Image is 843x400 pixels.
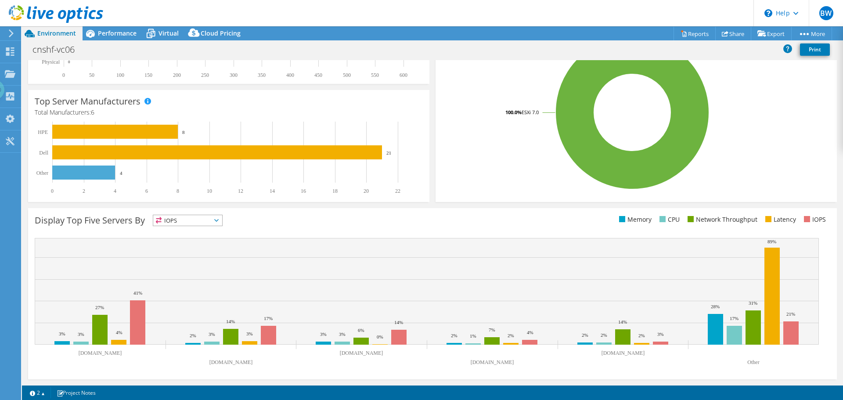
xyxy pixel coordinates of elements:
text: 10 [207,188,212,194]
text: 0 [62,72,65,78]
text: 3% [209,332,215,337]
text: 4% [527,330,533,335]
h4: Total Manufacturers: [35,108,423,117]
span: Environment [37,29,76,37]
span: Virtual [159,29,179,37]
text: [DOMAIN_NAME] [340,350,383,356]
text: 3% [339,332,346,337]
text: 2% [508,333,514,338]
text: 2% [451,333,458,338]
text: 4 [114,188,116,194]
text: [DOMAIN_NAME] [602,350,645,356]
text: 0 [51,188,54,194]
text: 400 [286,72,294,78]
text: 16 [301,188,306,194]
text: 450 [314,72,322,78]
a: Project Notes [50,387,102,398]
text: HPE [38,129,48,135]
text: 21 [386,150,391,155]
text: 18 [332,188,338,194]
text: 2% [190,333,196,338]
text: 4 [120,170,122,176]
a: 2 [24,387,51,398]
li: Network Throughput [685,215,757,224]
text: 41% [133,290,142,295]
text: 27% [95,305,104,310]
text: 150 [144,72,152,78]
a: More [791,27,832,40]
text: 0 [68,60,70,64]
tspan: ESXi 7.0 [522,109,539,115]
text: 3% [320,332,327,337]
text: 1% [470,333,476,339]
li: IOPS [802,215,826,224]
text: 8 [182,130,185,135]
text: 250 [201,72,209,78]
a: Print [800,43,830,56]
text: [DOMAIN_NAME] [209,359,253,365]
text: 89% [767,239,776,244]
text: 350 [258,72,266,78]
text: 300 [230,72,238,78]
text: 14% [226,319,235,324]
a: Share [715,27,751,40]
text: 14% [394,320,403,325]
a: Export [751,27,792,40]
text: 100 [116,72,124,78]
text: 3% [246,331,253,336]
span: Cloud Pricing [201,29,241,37]
text: 17% [264,316,273,321]
text: 3% [78,332,84,337]
text: 600 [400,72,407,78]
h1: cnshf-vc06 [29,45,88,54]
text: 2 [83,188,85,194]
span: IOPS [153,215,222,226]
li: Memory [617,215,652,224]
text: 7% [489,327,495,332]
text: 6 [145,188,148,194]
text: 6% [358,328,364,333]
svg: \n [764,9,772,17]
text: [DOMAIN_NAME] [471,359,514,365]
text: 14 [270,188,275,194]
text: 8 [177,188,179,194]
text: 50 [89,72,94,78]
text: 4% [116,330,122,335]
text: 3% [59,331,65,336]
text: [DOMAIN_NAME] [79,350,122,356]
text: 20 [364,188,369,194]
h3: Top Server Manufacturers [35,97,140,106]
span: 6 [91,108,94,116]
text: 0% [377,334,383,339]
text: 21% [786,311,795,317]
text: 17% [730,316,739,321]
text: 2% [582,332,588,338]
text: Other [36,170,48,176]
text: 14% [618,319,627,324]
text: Other [747,359,759,365]
text: 28% [711,304,720,309]
tspan: 100.0% [505,109,522,115]
li: Latency [763,215,796,224]
text: Physical [42,59,60,65]
span: BW [819,6,833,20]
a: Reports [674,27,716,40]
text: 12 [238,188,243,194]
text: 500 [343,72,351,78]
text: 2% [638,333,645,338]
text: 200 [173,72,181,78]
text: 22 [395,188,400,194]
text: 550 [371,72,379,78]
li: CPU [657,215,680,224]
text: 2% [601,332,607,338]
text: 3% [657,332,664,337]
text: Dell [39,150,48,156]
text: 31% [749,300,757,306]
span: Performance [98,29,137,37]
